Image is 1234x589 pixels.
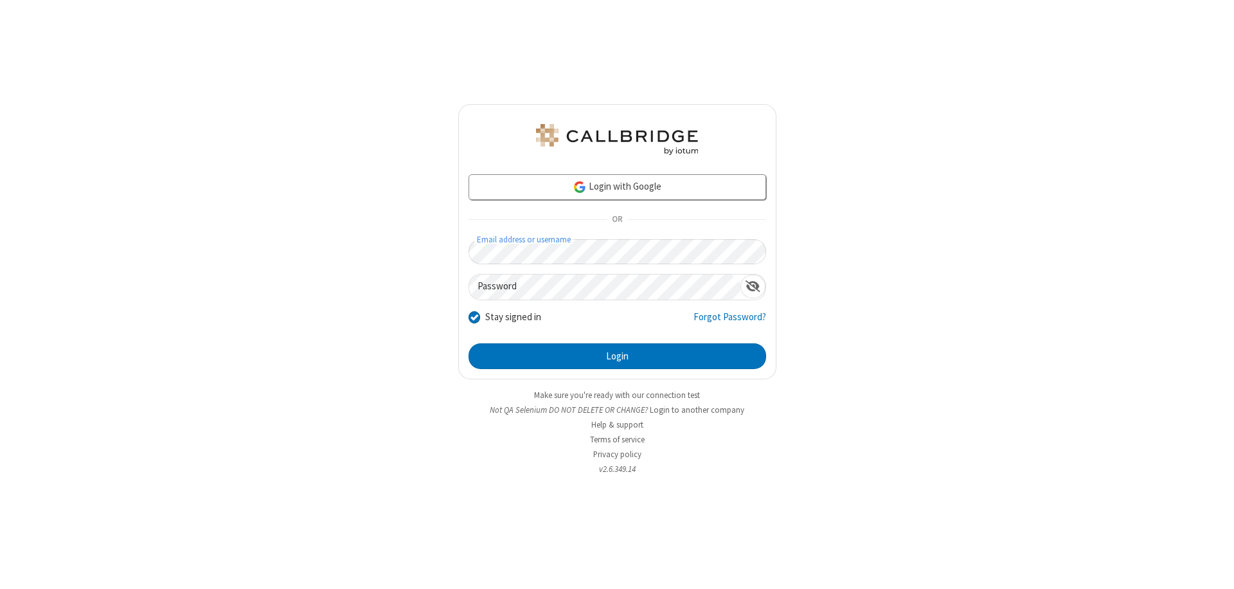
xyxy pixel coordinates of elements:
a: Forgot Password? [693,310,766,334]
img: QA Selenium DO NOT DELETE OR CHANGE [533,124,701,155]
span: OR [607,211,627,229]
a: Login with Google [469,174,766,200]
a: Terms of service [590,434,645,445]
label: Stay signed in [485,310,541,325]
div: Show password [740,275,765,298]
input: Password [469,275,740,300]
li: Not QA Selenium DO NOT DELETE OR CHANGE? [458,404,776,416]
a: Make sure you're ready with our connection test [534,390,700,401]
li: v2.6.349.14 [458,463,776,475]
input: Email address or username [469,239,766,264]
button: Login to another company [650,404,744,416]
button: Login [469,343,766,369]
a: Privacy policy [593,449,641,460]
a: Help & support [591,419,643,430]
img: google-icon.png [573,180,587,194]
